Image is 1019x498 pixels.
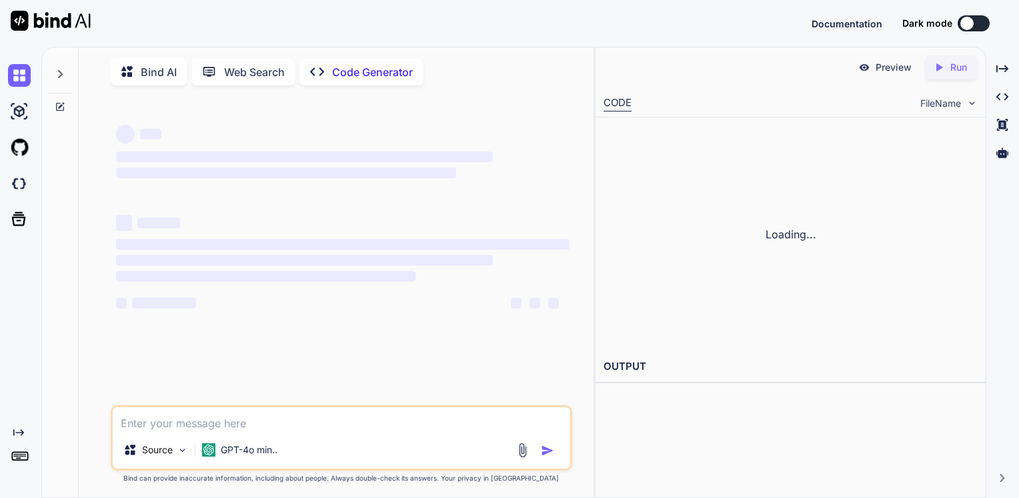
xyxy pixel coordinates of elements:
p: Run [950,61,967,74]
div: CODE [604,95,632,111]
span: Documentation [812,18,882,29]
p: Source [142,443,173,457]
span: ‌ [137,218,180,228]
span: ‌ [116,215,132,231]
h2: OUTPUT [596,351,985,383]
span: FileName [920,97,961,110]
button: Documentation [812,17,882,31]
span: ‌ [530,298,540,308]
img: ai-studio [8,100,31,123]
span: ‌ [132,298,196,308]
span: ‌ [511,298,522,308]
span: ‌ [116,298,127,308]
span: ‌ [116,239,570,250]
p: Web Search [224,64,285,80]
img: attachment [515,443,530,458]
span: ‌ [548,298,559,308]
img: chat [8,64,31,87]
span: ‌ [116,255,493,266]
p: GPT-4o min.. [221,443,277,457]
p: Bind AI [141,64,177,80]
img: githubLight [8,136,31,159]
p: Code Generator [332,64,413,80]
span: ‌ [140,129,161,140]
img: darkCloudIdeIcon [8,172,31,195]
span: Dark mode [902,17,952,30]
span: ‌ [116,168,457,178]
p: Preview [876,61,912,74]
img: Bind AI [11,11,91,31]
img: chevron down [966,97,978,109]
span: ‌ [116,271,415,282]
img: preview [858,61,870,73]
span: ‌ [116,125,135,144]
span: ‌ [116,152,493,162]
img: GPT-4o mini [202,443,215,457]
p: Bind can provide inaccurate information, including about people. Always double-check its answers.... [111,473,573,483]
div: Loading... [604,126,977,343]
img: icon [541,444,554,457]
img: Pick Models [177,445,188,456]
